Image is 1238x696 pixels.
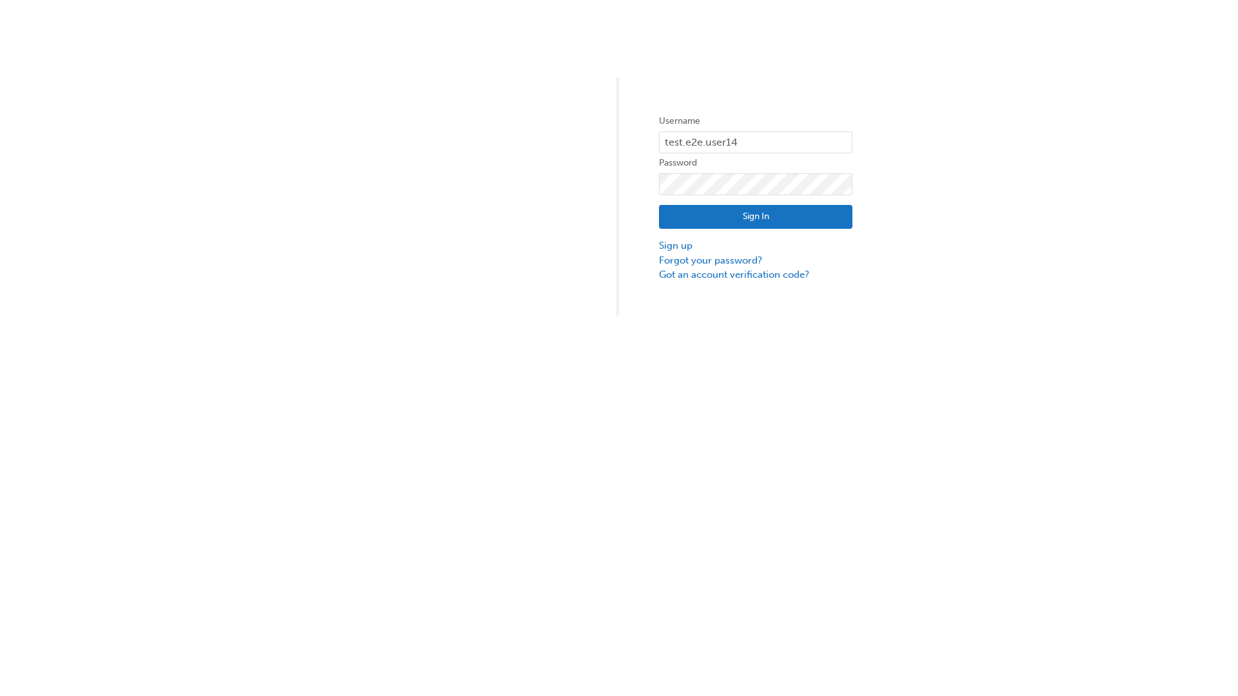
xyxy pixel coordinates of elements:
[659,113,852,129] label: Username
[659,267,852,282] a: Got an account verification code?
[659,205,852,229] button: Sign In
[659,253,852,268] a: Forgot your password?
[659,131,852,153] input: Username
[659,155,852,171] label: Password
[659,238,852,253] a: Sign up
